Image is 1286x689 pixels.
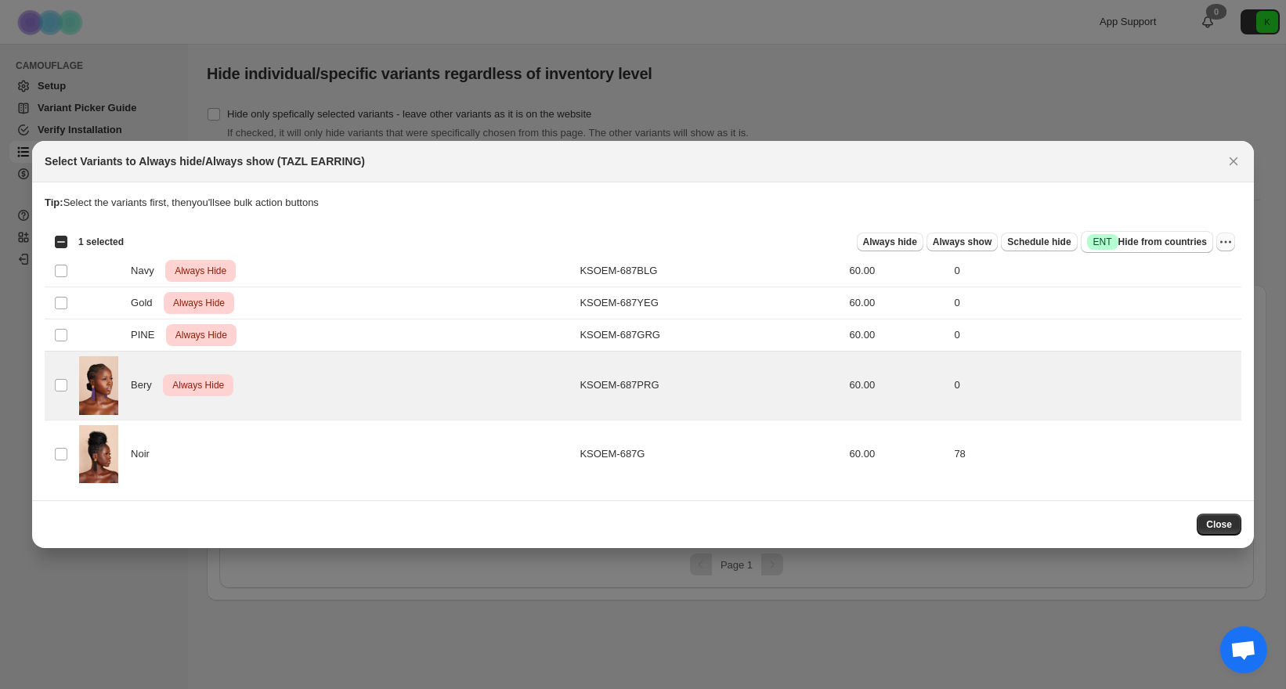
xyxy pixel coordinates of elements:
[949,351,1241,420] td: 0
[1223,150,1244,172] button: Close
[845,420,950,488] td: 60.00
[1087,234,1207,250] span: Hide from countries
[78,236,124,248] span: 1 selected
[575,254,844,287] td: KSOEM-687BLG
[949,420,1241,488] td: 78
[575,287,844,319] td: KSOEM-687YEG
[949,319,1241,351] td: 0
[169,376,227,395] span: Always Hide
[131,295,161,311] span: Gold
[575,420,844,488] td: KSOEM-687G
[575,319,844,351] td: KSOEM-687GRG
[933,236,992,248] span: Always show
[845,287,950,319] td: 60.00
[845,351,950,420] td: 60.00
[1206,518,1232,531] span: Close
[949,287,1241,319] td: 0
[863,236,917,248] span: Always hide
[1001,233,1077,251] button: Schedule hide
[857,233,923,251] button: Always hide
[1081,231,1213,253] button: SuccessENTHide from countries
[131,263,162,279] span: Navy
[949,254,1241,287] td: 0
[172,326,230,344] span: Always Hide
[45,153,365,169] h2: Select Variants to Always hide/Always show (TAZL EARRING)
[79,356,118,415] img: KK-TAZL-_60_1.jpg
[845,254,950,287] td: 60.00
[1007,236,1071,248] span: Schedule hide
[170,294,228,312] span: Always Hide
[131,327,163,343] span: PINE
[172,262,229,280] span: Always Hide
[1197,514,1241,536] button: Close
[845,319,950,351] td: 60.00
[45,197,63,208] strong: Tip:
[131,446,158,462] span: Noir
[45,195,1241,211] p: Select the variants first, then you'll see bulk action buttons
[575,351,844,420] td: KSOEM-687PRG
[1220,626,1267,673] div: Open chat
[79,425,118,484] img: JUL25222.jpg
[927,233,998,251] button: Always show
[1093,236,1112,248] span: ENT
[1216,233,1235,251] button: More actions
[131,377,161,393] span: Bery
